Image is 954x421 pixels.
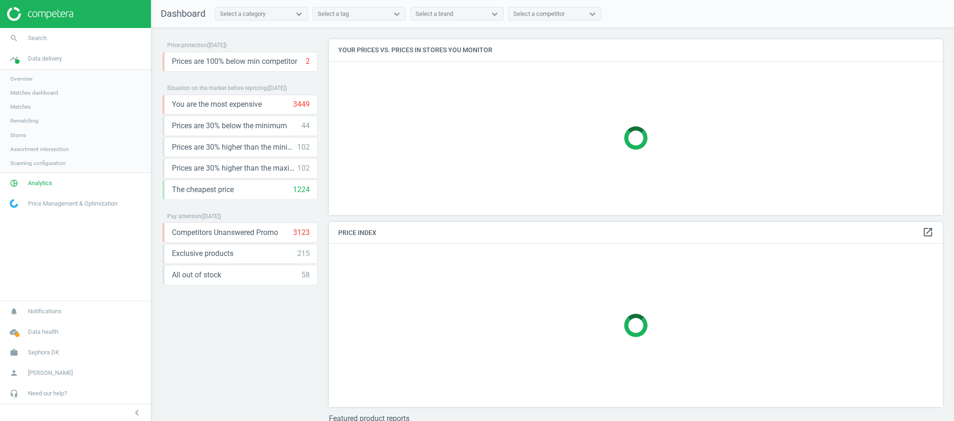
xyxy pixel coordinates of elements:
[306,56,310,67] div: 2
[5,385,23,402] i: headset_mic
[297,248,310,259] div: 215
[297,163,310,173] div: 102
[5,323,23,341] i: cloud_done
[5,174,23,192] i: pie_chart_outlined
[172,121,287,131] span: Prices are 30% below the minimum
[167,85,267,91] span: Situation on the market before repricing
[7,7,73,21] img: ajHJNr6hYgQAAAAASUVORK5CYII=
[167,42,207,48] span: Price protection
[10,75,33,83] span: Overview
[293,228,310,238] div: 3123
[28,369,73,377] span: [PERSON_NAME]
[297,142,310,152] div: 102
[301,270,310,280] div: 58
[28,389,67,398] span: Need our help?
[922,227,934,239] a: open_in_new
[5,344,23,361] i: work
[5,29,23,47] i: search
[172,228,278,238] span: Competitors Unanswered Promo
[293,99,310,110] div: 3449
[318,10,349,18] div: Select a tag
[267,85,287,91] span: ( [DATE] )
[172,163,297,173] span: Prices are 30% higher than the maximal
[201,213,221,220] span: ( [DATE] )
[28,348,59,357] span: Sephora DK
[28,179,52,187] span: Analytics
[28,55,62,63] span: Data delivery
[513,10,565,18] div: Select a competitor
[172,99,262,110] span: You are the most expensive
[172,142,297,152] span: Prices are 30% higher than the minimum
[131,407,143,418] i: chevron_left
[293,185,310,195] div: 1224
[329,222,943,244] h4: Price Index
[10,117,39,124] span: Rematching
[28,328,58,336] span: Data health
[161,8,205,19] span: Dashboard
[10,89,58,97] span: Matches dashboard
[28,307,61,316] span: Notifications
[10,199,18,208] img: wGWNvw8QSZomAAAAABJRU5ErkJggg==
[5,50,23,68] i: timeline
[207,42,227,48] span: ( [DATE] )
[172,270,221,280] span: All out of stock
[172,56,297,67] span: Prices are 100% below min competitor
[10,103,31,110] span: Matches
[10,159,65,167] span: Scanning configuration
[28,200,117,208] span: Price Management & Optimization
[329,39,943,61] h4: Your prices vs. prices in stores you monitor
[10,145,68,153] span: Assortment intersection
[5,303,23,320] i: notifications
[220,10,266,18] div: Select a category
[301,121,310,131] div: 44
[5,364,23,382] i: person
[416,10,453,18] div: Select a brand
[167,213,201,220] span: Pay attention
[10,131,26,139] span: Stores
[28,34,47,42] span: Search
[172,185,234,195] span: The cheapest price
[172,248,233,259] span: Exclusive products
[125,407,149,419] button: chevron_left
